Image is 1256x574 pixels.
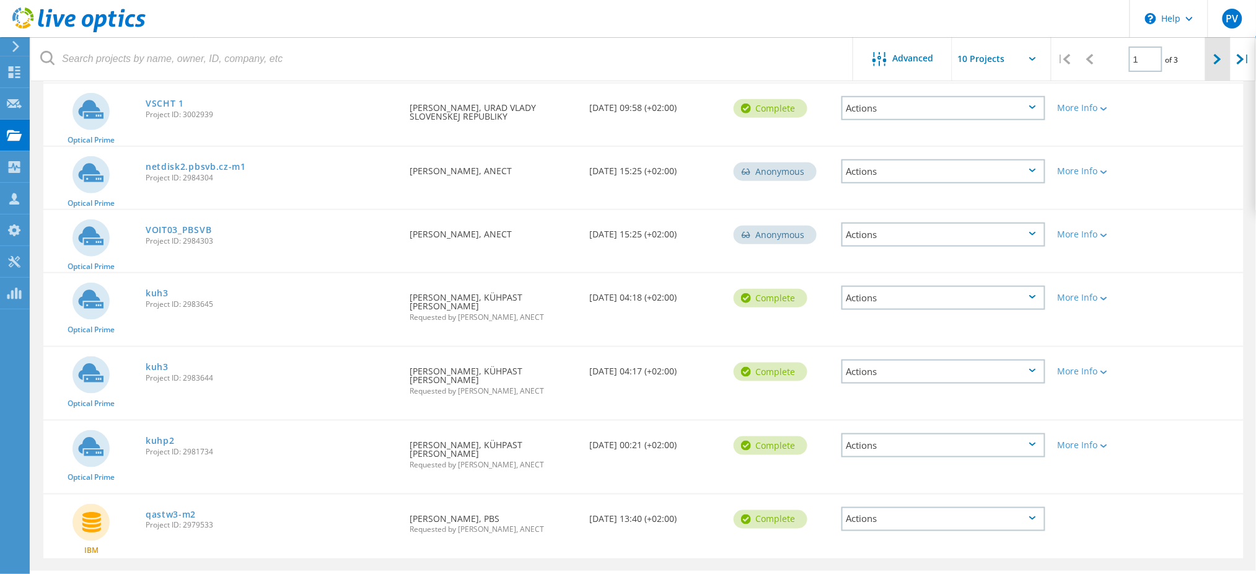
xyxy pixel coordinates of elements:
[734,289,807,307] div: Complete
[1058,230,1141,239] div: More Info
[403,421,584,481] div: [PERSON_NAME], KÜHPAST [PERSON_NAME]
[1058,104,1141,112] div: More Info
[584,421,727,462] div: [DATE] 00:21 (+02:00)
[403,210,584,251] div: [PERSON_NAME], ANECT
[893,54,934,63] span: Advanced
[146,99,184,108] a: VSCHT 1
[584,495,727,536] div: [DATE] 13:40 (+02:00)
[841,286,1045,310] div: Actions
[734,162,817,181] div: Anonymous
[68,136,115,144] span: Optical Prime
[146,237,397,245] span: Project ID: 2984303
[1058,167,1141,175] div: More Info
[68,400,115,407] span: Optical Prime
[146,301,397,308] span: Project ID: 2983645
[146,448,397,456] span: Project ID: 2981734
[146,226,211,234] a: VOIT03_PBSVB
[146,436,175,445] a: kuhp2
[734,99,807,118] div: Complete
[841,433,1045,457] div: Actions
[146,510,196,519] a: qastw3-m2
[410,314,577,321] span: Requested by [PERSON_NAME], ANECT
[841,507,1045,531] div: Actions
[403,147,584,188] div: [PERSON_NAME], ANECT
[841,96,1045,120] div: Actions
[1058,293,1141,302] div: More Info
[403,273,584,333] div: [PERSON_NAME], KÜHPAST [PERSON_NAME]
[146,522,397,529] span: Project ID: 2979533
[841,360,1045,384] div: Actions
[410,526,577,534] span: Requested by [PERSON_NAME], ANECT
[403,495,584,546] div: [PERSON_NAME], PBS
[1145,13,1156,24] svg: \n
[584,347,727,388] div: [DATE] 04:17 (+02:00)
[68,326,115,333] span: Optical Prime
[68,263,115,270] span: Optical Prime
[1052,37,1077,81] div: |
[841,223,1045,247] div: Actions
[68,474,115,481] span: Optical Prime
[146,162,246,171] a: netdisk2.pbsvb.cz-m1
[584,273,727,314] div: [DATE] 04:18 (+02:00)
[734,510,807,529] div: Complete
[146,374,397,382] span: Project ID: 2983644
[1058,367,1141,376] div: More Info
[410,387,577,395] span: Requested by [PERSON_NAME], ANECT
[841,159,1045,183] div: Actions
[12,26,146,35] a: Live Optics Dashboard
[1058,441,1141,449] div: More Info
[146,174,397,182] span: Project ID: 2984304
[68,200,115,207] span: Optical Prime
[31,37,854,81] input: Search projects by name, owner, ID, company, etc
[403,84,584,133] div: [PERSON_NAME], URAD VLADY SLOVENSKEJ REPUBLIKY
[1166,55,1179,65] span: of 3
[734,226,817,244] div: Anonymous
[734,363,807,381] div: Complete
[584,147,727,188] div: [DATE] 15:25 (+02:00)
[146,111,397,118] span: Project ID: 3002939
[146,363,169,371] a: kuh3
[1226,14,1238,24] span: PV
[734,436,807,455] div: Complete
[584,84,727,125] div: [DATE] 09:58 (+02:00)
[584,210,727,251] div: [DATE] 15:25 (+02:00)
[410,461,577,469] span: Requested by [PERSON_NAME], ANECT
[1231,37,1256,81] div: |
[84,547,99,555] span: IBM
[146,289,169,298] a: kuh3
[403,347,584,407] div: [PERSON_NAME], KÜHPAST [PERSON_NAME]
